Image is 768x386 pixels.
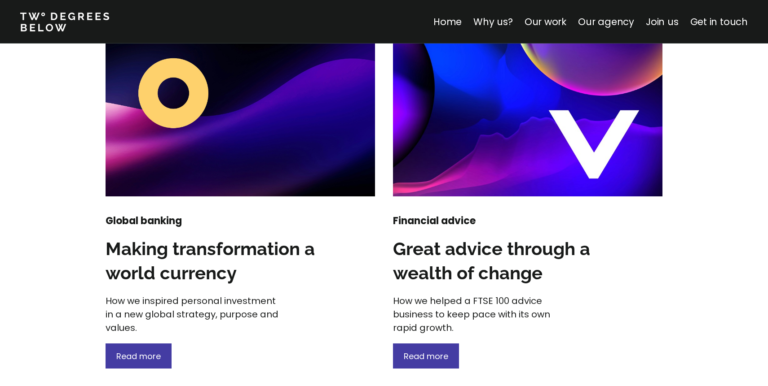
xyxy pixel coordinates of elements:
[393,237,622,285] h3: Great advice through a wealth of change
[106,17,375,369] a: Global bankingMaking transformation a world currencyHow we inspired personal investment in a new ...
[106,214,281,228] h4: Global banking
[393,17,662,369] a: Financial adviceGreat advice through a wealth of changeHow we helped a FTSE 100 advice business t...
[433,15,462,28] a: Home
[393,214,568,228] h4: Financial advice
[690,15,748,28] a: Get in touch
[578,15,634,28] a: Our agency
[106,294,281,334] p: How we inspired personal investment in a new global strategy, purpose and values.
[116,351,161,362] span: Read more
[646,15,679,28] a: Join us
[404,351,448,362] span: Read more
[473,15,513,28] a: Why us?
[106,237,335,285] h3: Making transformation a world currency
[525,15,566,28] a: Our work
[393,294,568,334] p: How we helped a FTSE 100 advice business to keep pace with its own rapid growth.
